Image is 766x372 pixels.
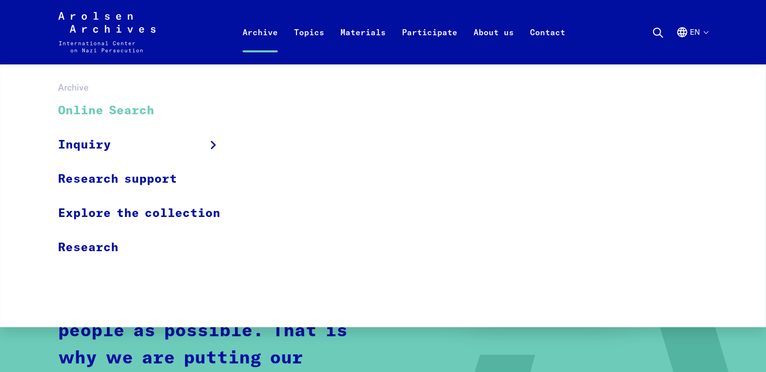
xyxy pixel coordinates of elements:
a: Archive [234,24,286,64]
a: Participate [394,24,465,64]
ul: Archive [58,94,233,264]
span: Inquiry [58,136,111,154]
a: Research [58,231,233,264]
a: Research support [58,162,233,196]
a: Topics [286,24,332,64]
a: Inquiry [58,128,233,162]
a: Online Search [58,94,233,128]
nav: Primary [234,12,573,52]
a: Explore the collection [58,196,233,231]
a: Contact [522,24,573,64]
a: Materials [332,24,394,64]
button: English, language selection [676,26,708,62]
a: About us [465,24,522,64]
